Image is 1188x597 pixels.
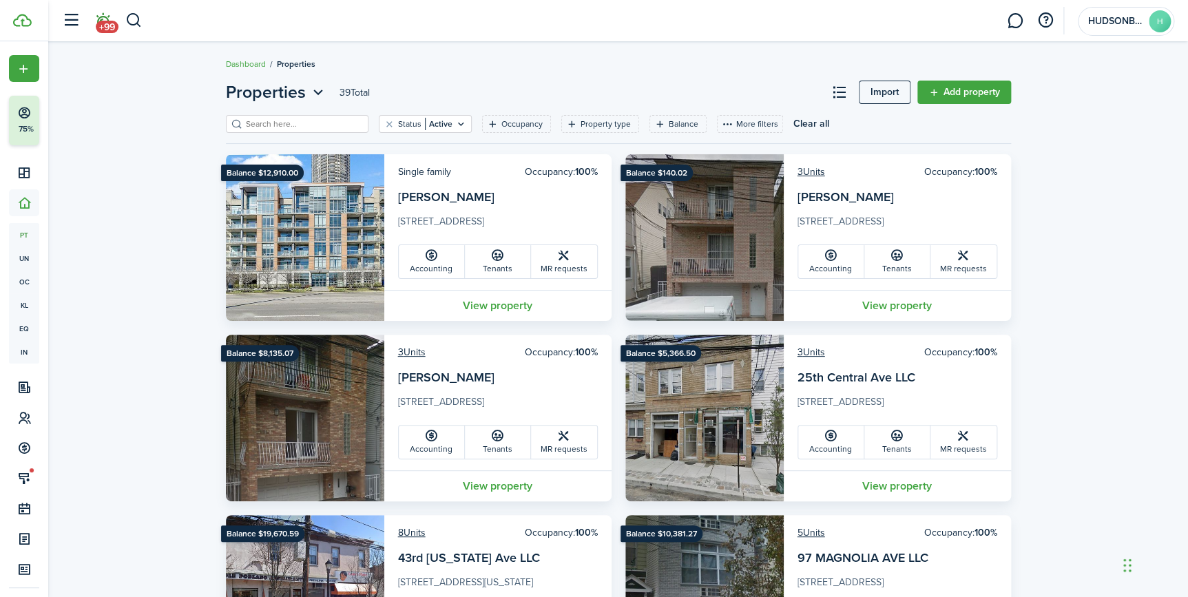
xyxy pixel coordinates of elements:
[561,115,639,133] filter-tag: Open filter
[398,118,421,130] filter-tag-label: Status
[399,426,465,459] a: Accounting
[1123,545,1132,586] div: Drag
[226,154,384,321] img: Property avatar
[125,9,143,32] button: Search
[399,245,465,278] a: Accounting
[784,470,1011,501] a: View property
[798,368,915,386] a: 25th Central Ave LLC
[798,245,864,278] a: Accounting
[398,345,426,359] a: 3Units
[58,8,84,34] button: Open sidebar
[398,214,598,236] card-description: [STREET_ADDRESS]
[398,188,494,206] a: [PERSON_NAME]
[9,270,39,293] a: oc
[9,317,39,340] a: eq
[90,3,116,39] a: Notifications
[9,293,39,317] a: kl
[384,470,612,501] a: View property
[9,96,123,145] button: 75%
[425,118,452,130] filter-tag-value: Active
[917,81,1011,104] a: Add property
[398,549,540,567] a: 43rd [US_STATE] Ave LLC
[221,345,299,362] ribbon: Balance $8,135.07
[379,115,472,133] filter-tag: Open filter
[1149,10,1171,32] avatar-text: H
[340,85,370,100] header-page-total: 39 Total
[525,345,598,359] card-header-right: Occupancy:
[798,426,864,459] a: Accounting
[398,395,598,417] card-description: [STREET_ADDRESS]
[798,165,825,179] a: 3Units
[9,340,39,364] a: in
[798,549,928,567] a: 97 MAGNOLIA AVE LLC
[575,345,598,359] b: 100%
[864,426,930,459] a: Tenants
[501,118,543,130] filter-tag-label: Occupancy
[798,214,997,236] card-description: [STREET_ADDRESS]
[864,245,930,278] a: Tenants
[859,81,910,104] a: Import
[226,80,306,105] span: Properties
[9,247,39,270] a: un
[959,448,1188,597] iframe: Chat Widget
[531,245,597,278] a: MR requests
[384,290,612,321] a: View property
[221,525,304,542] ribbon: Balance $19,670.59
[465,245,531,278] a: Tenants
[226,58,266,70] a: Dashboard
[975,345,997,359] b: 100%
[924,345,997,359] card-header-right: Occupancy:
[17,123,34,135] p: 75%
[13,14,32,27] img: TenantCloud
[398,368,494,386] a: [PERSON_NAME]
[621,165,693,181] ribbon: Balance $140.02
[625,154,784,321] img: Property avatar
[621,525,702,542] ribbon: Balance $10,381.27
[384,118,395,129] button: Clear filter
[575,165,598,179] b: 100%
[975,165,997,179] b: 100%
[717,115,783,133] button: More filters
[1088,17,1143,26] span: HUDSONBLEAU
[798,345,825,359] a: 3Units
[669,118,698,130] filter-tag-label: Balance
[277,58,315,70] span: Properties
[793,115,829,133] button: Clear all
[226,80,327,105] button: Open menu
[798,188,894,206] a: [PERSON_NAME]
[226,335,384,501] img: Property avatar
[930,245,997,278] a: MR requests
[930,426,997,459] a: MR requests
[625,335,784,501] img: Property avatar
[465,426,531,459] a: Tenants
[525,165,598,179] card-header-right: Occupancy:
[575,525,598,540] b: 100%
[525,525,598,540] card-header-right: Occupancy:
[784,290,1011,321] a: View property
[1034,9,1057,32] button: Open resource center
[1002,3,1028,39] a: Messaging
[482,115,551,133] filter-tag: Open filter
[221,165,304,181] ribbon: Balance $12,910.00
[226,80,327,105] button: Properties
[798,525,825,540] a: 5Units
[798,395,997,417] card-description: [STREET_ADDRESS]
[924,165,997,179] card-header-right: Occupancy:
[398,165,451,179] card-header-left: Single family
[9,55,39,82] button: Open menu
[9,223,39,247] a: pt
[398,525,426,540] a: 8Units
[96,21,118,33] span: +99
[531,426,597,459] a: MR requests
[581,118,631,130] filter-tag-label: Property type
[924,525,997,540] card-header-right: Occupancy:
[398,575,598,597] card-description: [STREET_ADDRESS][US_STATE]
